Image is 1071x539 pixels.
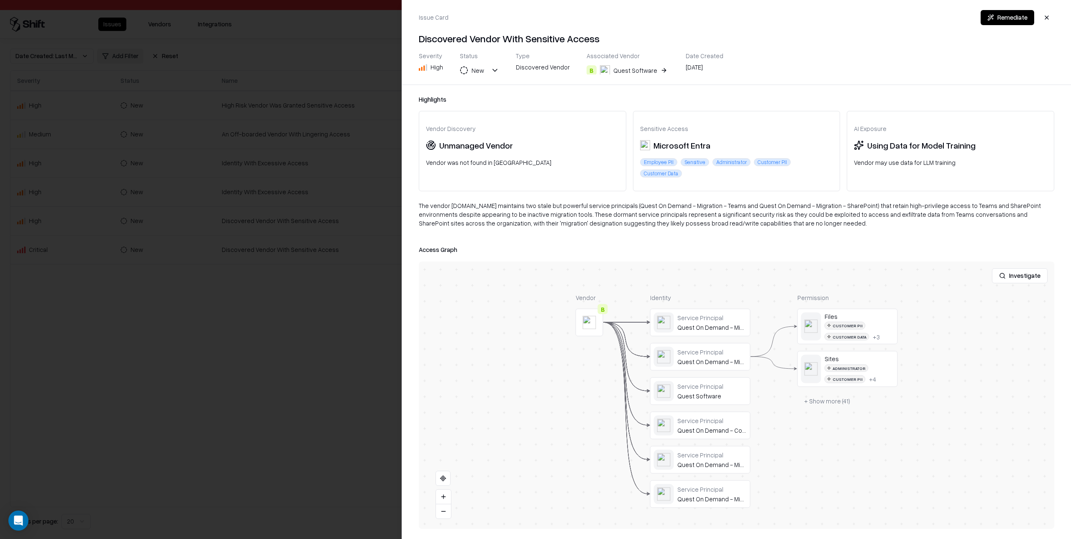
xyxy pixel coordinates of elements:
div: Quest Software [677,392,747,399]
div: Unmanaged Vendor [439,139,513,151]
div: Employee PII [640,158,677,166]
div: Service Principal [677,382,747,390]
div: Sites [825,355,894,362]
div: Date Created [686,52,723,59]
div: Files [825,312,894,320]
div: New [471,66,484,75]
img: Quest Software [600,65,610,75]
div: Sensitive Access [640,125,833,132]
div: Customer PII [825,375,866,383]
div: Using Data for Model Training [867,139,976,151]
div: + 4 [869,375,876,383]
div: Quest On Demand - Core - Basic [677,426,747,434]
div: Service Principal [677,417,747,424]
div: Customer Data [825,333,869,341]
button: +4 [869,375,876,383]
button: Remediate [981,10,1034,25]
div: Vendor [576,293,603,302]
div: Quest On Demand - Migration - Basic [677,460,747,468]
div: Service Principal [677,485,747,493]
div: Issue Card [419,13,448,22]
div: Vendor was not found in [GEOGRAPHIC_DATA] [426,158,619,167]
div: Customer PII [754,158,791,166]
div: Quest On Demand - Migration - SharePoint [677,357,747,365]
div: Administrator [712,158,751,166]
div: Quest On Demand - Migration - Teams [677,323,747,331]
div: Quest On Demand - Migration - Mailbox Migration [677,495,747,502]
div: Service Principal [677,451,747,459]
div: Customer Data [640,169,682,177]
div: Vendor Discovery [426,125,619,132]
div: Access Graph [419,245,1054,255]
img: Microsoft Entra [640,140,650,150]
div: B [598,304,608,314]
h4: Discovered Vendor With Sensitive Access [419,32,1054,45]
div: Associated Vendor [587,52,669,59]
div: Vendor may use data for LLM training [854,158,1047,167]
button: + Show more (41) [797,393,857,408]
div: [DATE] [686,63,723,74]
div: B [587,65,597,75]
div: Discovered Vendor [516,63,570,74]
div: Sensitive [681,158,709,166]
div: Quest Software [613,66,657,75]
div: Status [460,52,499,59]
div: The vendor [DOMAIN_NAME] maintains two stale but powerful service principals (Quest On Demand - M... [419,201,1054,234]
div: Permission [797,293,898,302]
div: AI Exposure [854,125,1047,132]
div: + 3 [873,333,880,340]
div: Highlights [419,95,1054,104]
div: Service Principal [677,314,747,321]
div: Administrator [825,364,869,372]
div: High [430,63,443,72]
div: Type [516,52,570,59]
div: Service Principal [677,348,747,356]
div: Identity [650,293,751,302]
button: BQuest Software [587,63,669,78]
button: +3 [873,333,880,340]
div: Severity [419,52,443,59]
div: Customer PII [825,322,866,330]
button: Investigate [992,268,1048,283]
div: Microsoft Entra [640,139,710,151]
